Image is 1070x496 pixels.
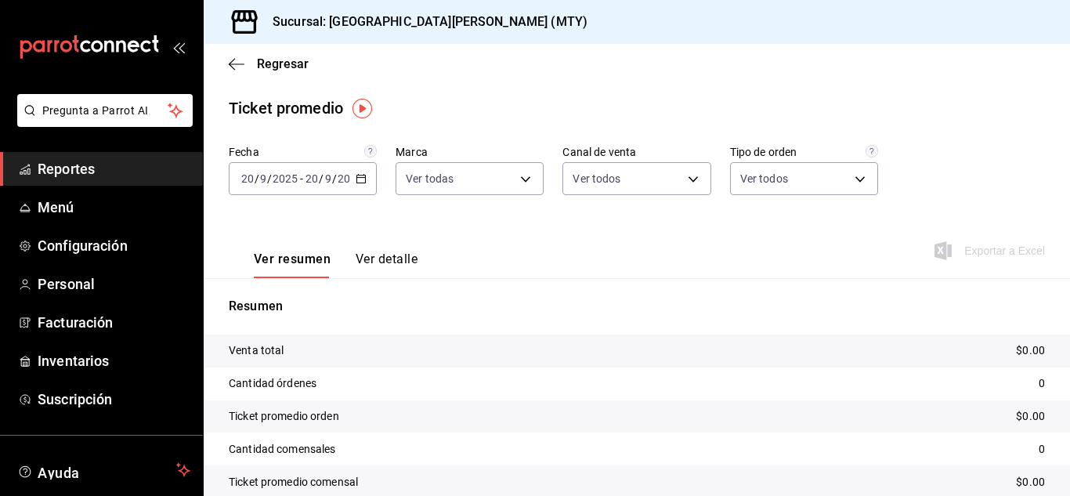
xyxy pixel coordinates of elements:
span: Personal [38,273,190,295]
span: Reportes [38,158,190,179]
span: Ver todos [573,171,620,186]
span: / [267,172,272,185]
label: Fecha [229,147,377,157]
span: Ver todas [406,171,454,186]
span: / [255,172,259,185]
span: Inventarios [38,350,190,371]
p: $0.00 [1016,342,1045,359]
span: Pregunta a Parrot AI [42,103,168,119]
svg: Todas las órdenes contabilizan 1 comensal a excepción de órdenes de mesa con comensales obligator... [866,145,878,157]
button: Regresar [229,56,309,71]
span: Suscripción [38,389,190,410]
p: Cantidad órdenes [229,375,316,392]
span: Facturación [38,312,190,333]
p: $0.00 [1016,408,1045,425]
span: Menú [38,197,190,218]
input: ---- [272,172,298,185]
p: Cantidad comensales [229,441,336,458]
input: ---- [337,172,363,185]
h3: Sucursal: [GEOGRAPHIC_DATA][PERSON_NAME] (MTY) [260,13,587,31]
label: Tipo de orden [730,147,878,157]
button: Pregunta a Parrot AI [17,94,193,127]
a: Pregunta a Parrot AI [11,114,193,130]
input: -- [324,172,332,185]
div: Ticket promedio [229,96,343,120]
label: Canal de venta [562,147,710,157]
p: Resumen [229,297,1045,316]
span: / [332,172,337,185]
p: Ticket promedio comensal [229,474,358,491]
span: / [319,172,324,185]
img: Tooltip marker [352,99,372,118]
span: - [300,172,303,185]
p: 0 [1039,441,1045,458]
span: Regresar [257,56,309,71]
p: Venta total [229,342,284,359]
button: open_drawer_menu [172,41,185,53]
span: Configuración [38,235,190,256]
button: Ver resumen [254,252,331,278]
p: 0 [1039,375,1045,392]
svg: Información delimitada a máximo 62 días. [364,145,377,157]
input: -- [240,172,255,185]
p: Ticket promedio orden [229,408,339,425]
span: Ayuda [38,461,170,480]
label: Marca [396,147,544,157]
button: Ver detalle [356,252,418,278]
p: $0.00 [1016,474,1045,491]
input: -- [305,172,319,185]
input: -- [259,172,267,185]
div: navigation tabs [254,252,418,278]
span: Ver todos [740,171,788,186]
